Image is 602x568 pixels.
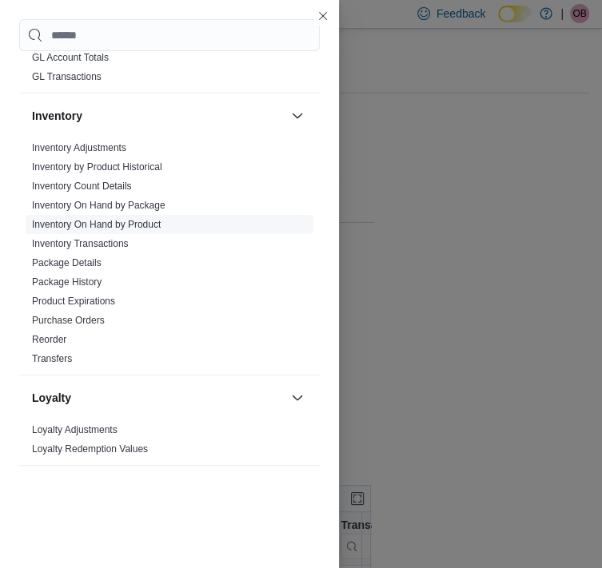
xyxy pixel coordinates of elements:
a: Inventory Adjustments [32,142,126,153]
a: Package History [32,276,102,288]
span: Inventory On Hand by Package [32,199,165,212]
h3: Inventory [32,108,82,124]
span: GL Account Totals [32,51,109,64]
h3: Loyalty [32,390,71,406]
a: Inventory Transactions [32,238,129,249]
span: Inventory Adjustments [32,141,126,154]
div: Finance [19,48,320,93]
button: Close this dialog [313,6,333,26]
a: Inventory Count Details [32,181,132,192]
span: Product Expirations [32,295,115,308]
a: Product Expirations [32,296,115,307]
span: Purchase Orders [32,314,105,327]
span: Inventory On Hand by Product [32,218,161,231]
span: Package History [32,276,102,288]
a: Transfers [32,353,72,364]
button: Inventory [32,108,285,124]
a: Package Details [32,257,102,268]
a: Inventory On Hand by Package [32,200,165,211]
button: Loyalty [288,388,307,407]
a: GL Account Totals [32,52,109,63]
span: Inventory Count Details [32,180,132,193]
div: Loyalty [19,420,320,465]
a: Reorder [32,334,66,345]
span: Loyalty Redemption Values [32,443,148,455]
a: GL Transactions [32,71,102,82]
span: Transfers [32,352,72,365]
button: Inventory [288,106,307,125]
a: Inventory by Product Historical [32,161,162,173]
span: Reorder [32,333,66,346]
span: Inventory Transactions [32,237,129,250]
a: Loyalty Adjustments [32,424,118,435]
div: Inventory [19,138,320,375]
button: Loyalty [32,390,285,406]
a: Purchase Orders [32,315,105,326]
a: Loyalty Redemption Values [32,443,148,455]
a: Inventory On Hand by Product [32,219,161,230]
span: GL Transactions [32,70,102,83]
